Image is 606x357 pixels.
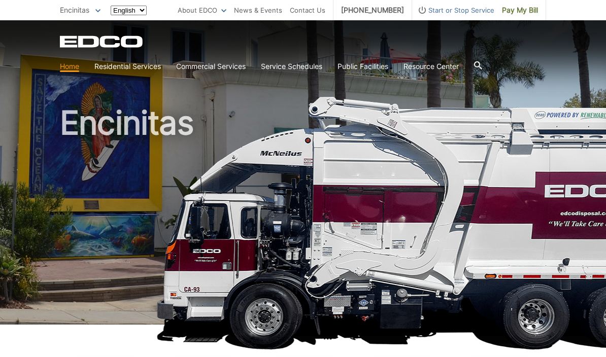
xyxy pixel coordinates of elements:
a: Home [60,61,79,72]
h1: Encinitas [60,106,546,329]
a: Contact Us [290,5,325,16]
span: Pay My Bill [502,5,538,16]
a: Commercial Services [176,61,246,72]
a: Service Schedules [261,61,322,72]
a: About EDCO [178,5,226,16]
a: Public Facilities [338,61,388,72]
a: News & Events [234,5,282,16]
a: Resource Center [403,61,459,72]
a: Residential Services [94,61,161,72]
select: Select a language [111,6,147,15]
a: EDCD logo. Return to the homepage. [60,35,144,48]
span: Encinitas [60,6,89,14]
